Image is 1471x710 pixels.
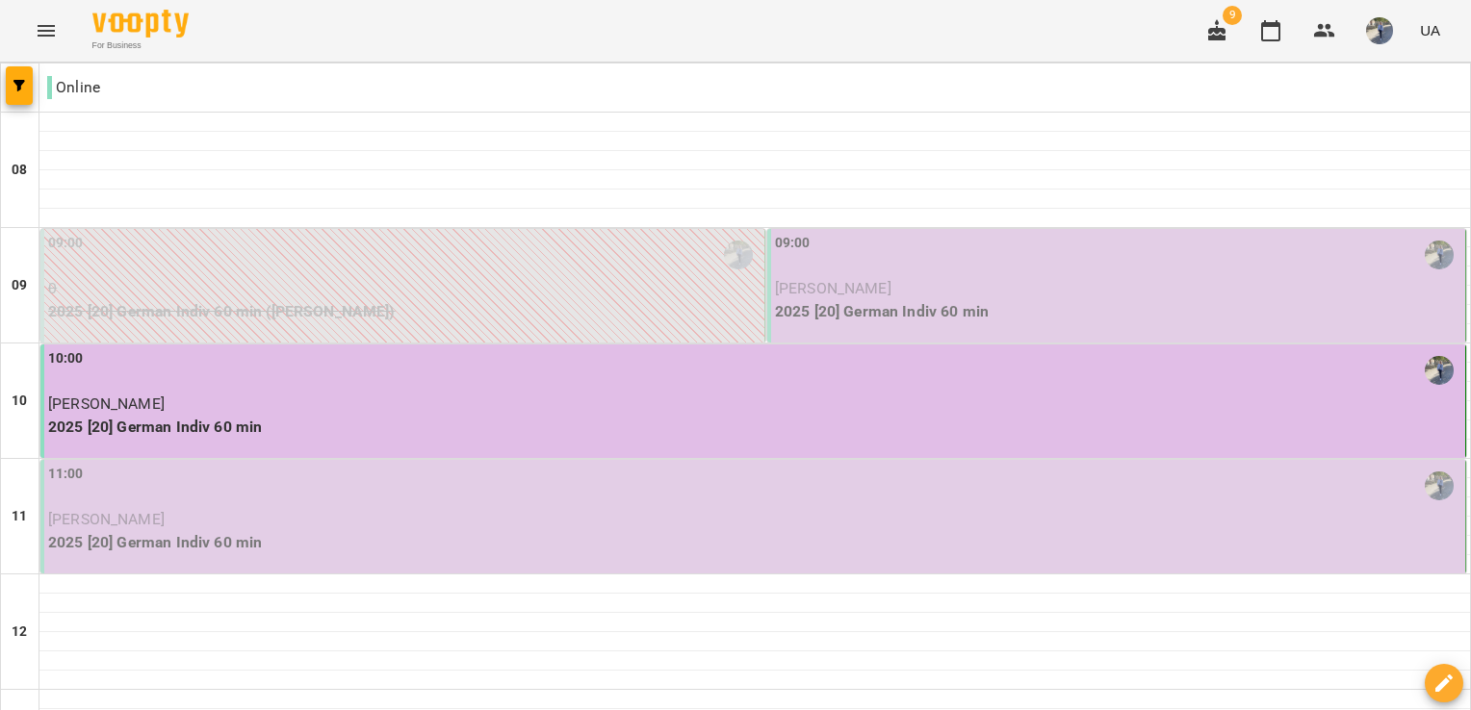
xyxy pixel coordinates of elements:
h6: 12 [12,621,27,643]
h6: 10 [12,391,27,412]
p: 2025 [20] German Indiv 60 min ([PERSON_NAME]) [48,300,761,323]
span: [PERSON_NAME] [775,279,891,297]
label: 11:00 [48,464,84,485]
h6: 08 [12,160,27,181]
p: 0 [48,277,761,300]
img: Мірошніченко Вікторія Сергіївна (н) [724,241,753,269]
label: 09:00 [48,233,84,254]
span: 9 [1223,6,1242,25]
img: 9057b12b0e3b5674d2908fc1e5c3d556.jpg [1366,17,1393,44]
img: Voopty Logo [92,10,189,38]
button: Menu [23,8,69,54]
label: 10:00 [48,348,84,369]
p: 2025 [20] German Indiv 60 min [775,300,1461,323]
img: Мірошніченко Вікторія Сергіївна (н) [1425,471,1454,500]
span: For Business [92,39,189,52]
h6: 09 [12,275,27,296]
p: Online [47,76,100,99]
h6: 11 [12,506,27,527]
img: Мірошніченко Вікторія Сергіївна (н) [1425,356,1454,385]
span: [PERSON_NAME] [48,510,165,528]
p: 2025 [20] German Indiv 60 min [48,416,1461,439]
span: UA [1420,20,1440,40]
p: 2025 [20] German Indiv 60 min [48,531,1461,554]
span: [PERSON_NAME] [48,394,165,413]
button: UA [1412,13,1448,48]
img: Мірошніченко Вікторія Сергіївна (н) [1425,241,1454,269]
label: 09:00 [775,233,811,254]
